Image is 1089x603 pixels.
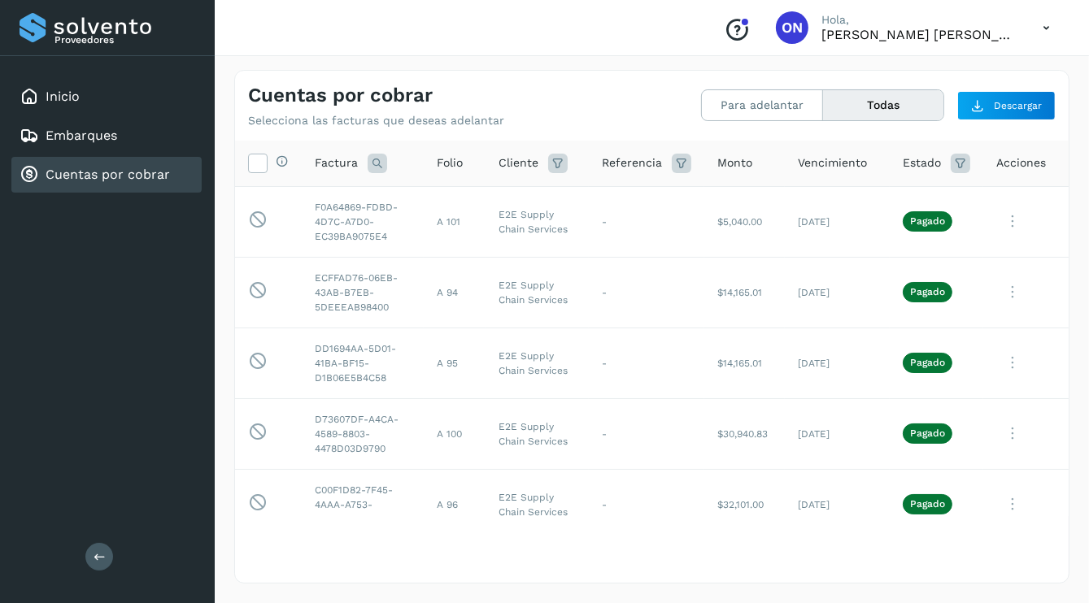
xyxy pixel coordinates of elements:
a: Embarques [46,128,117,143]
td: A 94 [424,257,486,328]
span: Vencimiento [798,154,867,171]
span: Estado [903,154,941,171]
td: E2E Supply Chain Services [486,257,589,328]
td: C00F1D82-7F45-4AAA-A753-5236B5EE80CA [302,469,424,540]
p: Pagado [910,357,945,368]
span: Referencia [602,154,662,171]
p: Hola, [821,13,1017,27]
button: Descargar [957,91,1056,120]
p: Pagado [910,215,945,227]
td: - [589,398,704,469]
td: [DATE] [785,398,890,469]
td: [DATE] [785,469,890,540]
button: Todas [823,90,943,120]
td: $5,040.00 [704,186,785,257]
div: Embarques [11,118,202,154]
p: OMAR NOE MARTINEZ RUBIO [821,27,1017,42]
td: E2E Supply Chain Services [486,398,589,469]
p: Pagado [910,427,945,439]
td: F0A64869-FDBD-4D7C-A7D0-EC39BA9075E4 [302,186,424,257]
span: Folio [437,154,463,171]
p: Proveedores [54,34,195,46]
span: Descargar [994,98,1042,113]
td: E2E Supply Chain Services [486,328,589,398]
td: A 101 [424,186,486,257]
td: $14,165.01 [704,328,785,398]
td: ECFFAD76-06EB-43AB-B7EB-5DEEEAB98400 [302,257,424,328]
button: Para adelantar [702,90,823,120]
td: - [589,257,704,328]
td: [DATE] [785,186,890,257]
td: - [589,186,704,257]
td: [DATE] [785,257,890,328]
td: E2E Supply Chain Services [486,186,589,257]
td: A 100 [424,398,486,469]
p: Selecciona las facturas que deseas adelantar [248,114,504,128]
span: Acciones [996,154,1046,171]
span: Monto [717,154,752,171]
span: Cliente [499,154,538,171]
p: Pagado [910,498,945,510]
td: [DATE] [785,328,890,398]
td: A 96 [424,469,486,540]
td: E2E Supply Chain Services [486,469,589,540]
td: $30,940.83 [704,398,785,469]
td: $32,101.00 [704,469,785,540]
h4: Cuentas por cobrar [248,84,433,107]
td: - [589,328,704,398]
td: DD1694AA-5D01-41BA-BF15-D1B06E5B4C58 [302,328,424,398]
p: Pagado [910,286,945,297]
td: D73607DF-A4CA-4589-8803-4478D03D9790 [302,398,424,469]
td: - [589,469,704,540]
div: Cuentas por cobrar [11,157,202,193]
span: Factura [315,154,358,171]
td: A 95 [424,328,486,398]
td: $14,165.01 [704,257,785,328]
div: Inicio [11,79,202,115]
a: Inicio [46,89,80,104]
a: Cuentas por cobrar [46,167,170,182]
